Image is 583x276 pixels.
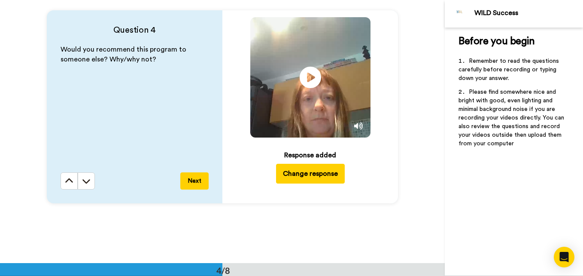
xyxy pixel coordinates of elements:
button: Change response [276,164,345,184]
img: Mute/Unmute [354,122,363,130]
span: Would you recommend this program to someone else? Why/why not? [61,46,188,63]
div: Open Intercom Messenger [554,247,574,267]
div: Response added [284,150,336,160]
div: WILD Success [474,9,583,17]
h4: Question 4 [61,24,209,36]
span: Remember to read the questions carefully before recording or typing down your answer. [459,58,561,81]
span: Before you begin [459,36,534,46]
img: Profile Image [449,3,470,24]
span: Please find somewhere nice and bright with good, even lighting and minimal background noise if yo... [459,89,566,147]
button: Next [180,172,209,190]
